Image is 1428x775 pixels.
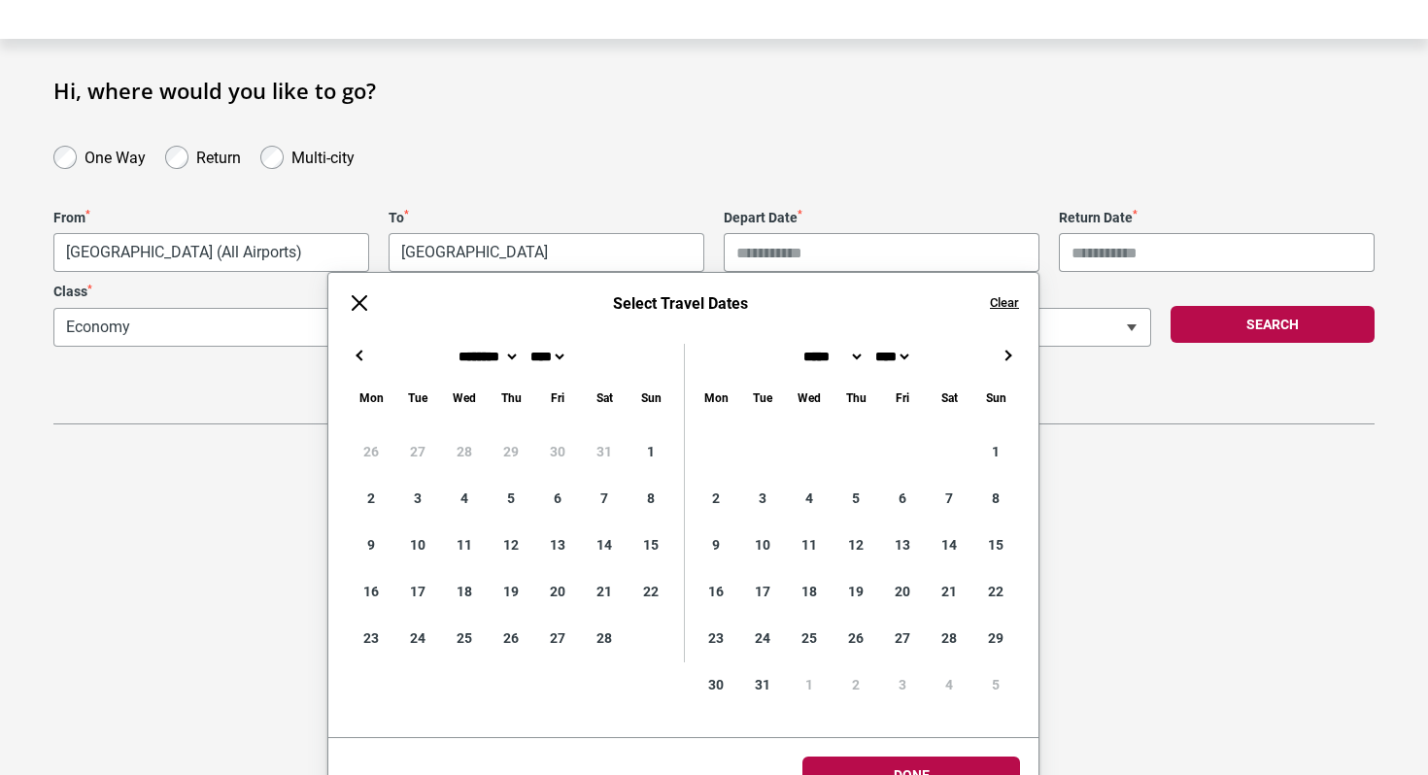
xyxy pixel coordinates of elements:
[348,475,394,522] div: 2
[879,661,926,708] div: 3
[53,78,1375,103] h1: Hi, where would you like to go?
[394,568,441,615] div: 17
[389,233,704,272] span: Zurich, Switzerland
[391,294,970,313] h6: Select Travel Dates
[348,344,371,367] button: ←
[972,475,1019,522] div: 8
[879,615,926,661] div: 27
[394,522,441,568] div: 10
[833,387,879,409] div: Thursday
[972,568,1019,615] div: 22
[926,522,972,568] div: 14
[348,387,394,409] div: Monday
[196,144,241,167] label: Return
[534,387,581,409] div: Friday
[54,309,592,346] span: Economy
[534,522,581,568] div: 13
[1059,210,1375,226] label: Return Date
[833,615,879,661] div: 26
[348,428,394,475] div: 26
[628,568,674,615] div: 22
[441,475,488,522] div: 4
[693,615,739,661] div: 23
[441,615,488,661] div: 25
[488,522,534,568] div: 12
[488,568,534,615] div: 19
[441,428,488,475] div: 28
[53,308,593,347] span: Economy
[739,475,786,522] div: 3
[1171,306,1375,343] button: Search
[786,661,833,708] div: 1
[879,522,926,568] div: 13
[394,387,441,409] div: Tuesday
[291,144,355,167] label: Multi-city
[786,387,833,409] div: Wednesday
[628,428,674,475] div: 1
[581,568,628,615] div: 21
[53,284,593,300] label: Class
[926,568,972,615] div: 21
[926,387,972,409] div: Saturday
[724,210,1039,226] label: Depart Date
[972,522,1019,568] div: 15
[628,522,674,568] div: 15
[786,475,833,522] div: 4
[389,210,704,226] label: To
[833,568,879,615] div: 19
[534,568,581,615] div: 20
[581,615,628,661] div: 28
[54,234,368,271] span: Melbourne, Australia
[926,661,972,708] div: 4
[972,428,1019,475] div: 1
[53,210,369,226] label: From
[534,615,581,661] div: 27
[390,234,703,271] span: Zurich, Switzerland
[879,475,926,522] div: 6
[739,661,786,708] div: 31
[833,522,879,568] div: 12
[786,568,833,615] div: 18
[786,615,833,661] div: 25
[739,387,786,409] div: Tuesday
[739,568,786,615] div: 17
[394,475,441,522] div: 3
[488,475,534,522] div: 5
[581,387,628,409] div: Saturday
[879,568,926,615] div: 20
[628,475,674,522] div: 8
[534,428,581,475] div: 30
[833,661,879,708] div: 2
[739,615,786,661] div: 24
[581,522,628,568] div: 14
[693,475,739,522] div: 2
[488,615,534,661] div: 26
[739,522,786,568] div: 10
[488,387,534,409] div: Thursday
[926,475,972,522] div: 7
[441,522,488,568] div: 11
[394,615,441,661] div: 24
[441,568,488,615] div: 18
[990,294,1019,312] button: Clear
[693,661,739,708] div: 30
[581,475,628,522] div: 7
[972,615,1019,661] div: 29
[786,522,833,568] div: 11
[693,568,739,615] div: 16
[394,428,441,475] div: 27
[833,475,879,522] div: 5
[488,428,534,475] div: 29
[972,661,1019,708] div: 5
[53,233,369,272] span: Melbourne, Australia
[879,387,926,409] div: Friday
[926,615,972,661] div: 28
[996,344,1019,367] button: →
[441,387,488,409] div: Wednesday
[628,387,674,409] div: Sunday
[348,522,394,568] div: 9
[693,387,739,409] div: Monday
[348,568,394,615] div: 16
[85,144,146,167] label: One Way
[581,428,628,475] div: 31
